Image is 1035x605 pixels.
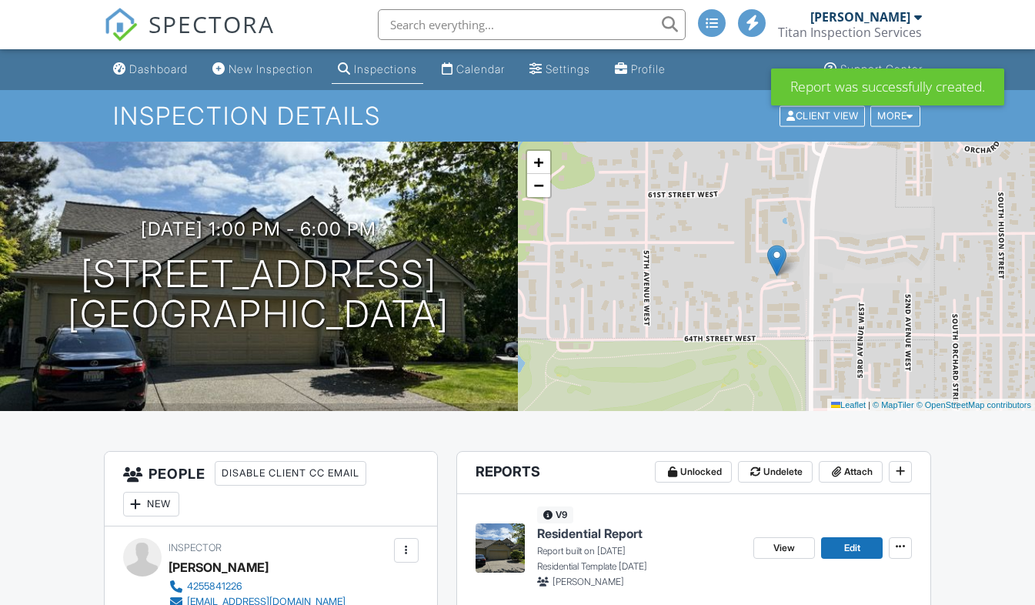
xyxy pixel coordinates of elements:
a: Zoom in [527,151,550,174]
div: New [123,492,179,516]
h3: [DATE] 1:00 pm - 6:00 pm [141,219,376,239]
a: New Inspection [206,55,319,84]
a: SPECTORA [104,21,275,53]
a: © OpenStreetMap contributors [916,400,1031,409]
span: | [868,400,870,409]
a: Client View [778,109,869,121]
div: [PERSON_NAME] [810,9,910,25]
a: © MapTiler [873,400,914,409]
a: Settings [523,55,596,84]
div: Disable Client CC Email [215,461,366,486]
a: Inspections [332,55,423,84]
div: [PERSON_NAME] [169,556,269,579]
img: The Best Home Inspection Software - Spectora [104,8,138,42]
div: 4255841226 [187,580,242,593]
div: Settings [546,62,590,75]
a: Zoom out [527,174,550,197]
img: Marker [767,245,786,276]
span: Inspector [169,542,222,553]
div: More [870,105,920,126]
input: Search everything... [378,9,686,40]
h1: Inspection Details [113,102,921,129]
a: Profile [609,55,672,84]
h1: [STREET_ADDRESS] [GEOGRAPHIC_DATA] [68,254,449,336]
div: Report was successfully created. [771,69,1004,105]
span: − [533,175,543,195]
span: SPECTORA [149,8,275,40]
div: Client View [780,105,865,126]
div: New Inspection [229,62,313,75]
a: Support Center [818,55,929,84]
div: Inspections [354,62,417,75]
div: Calendar [456,62,505,75]
a: Calendar [436,55,511,84]
div: Dashboard [129,62,188,75]
div: Profile [631,62,666,75]
h3: People [105,452,437,526]
a: Dashboard [107,55,194,84]
a: 4255841226 [169,579,346,594]
a: Leaflet [831,400,866,409]
div: Titan Inspection Services [778,25,922,40]
span: + [533,152,543,172]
